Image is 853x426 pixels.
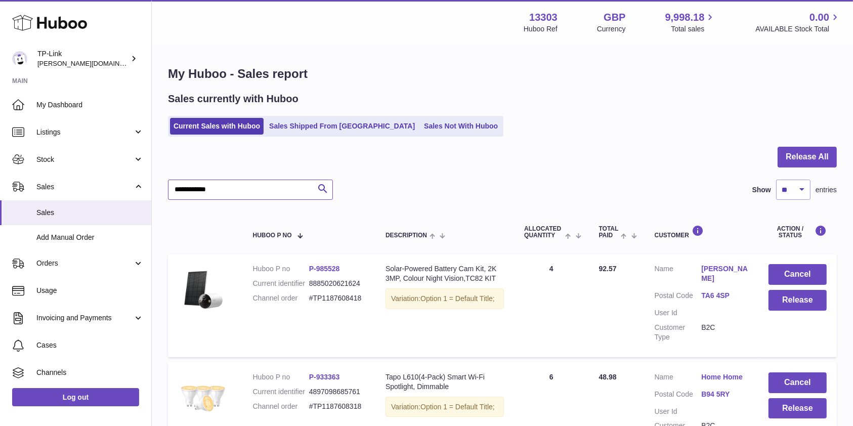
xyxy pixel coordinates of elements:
div: Customer [655,225,748,239]
dd: 8885020621624 [309,279,365,288]
a: P-933363 [309,373,340,381]
span: Orders [36,259,133,268]
h1: My Huboo - Sales report [168,66,837,82]
dt: Channel order [253,293,309,303]
a: [PERSON_NAME] [701,264,748,283]
span: 9,998.18 [665,11,705,24]
span: Option 1 = Default Title; [420,294,495,303]
dd: #TP1187608418 [309,293,365,303]
a: P-985528 [309,265,340,273]
a: TA6 4SP [701,291,748,301]
a: Home Home [701,372,748,382]
dd: #TP1187608318 [309,402,365,411]
td: 4 [514,254,588,357]
dt: Current identifier [253,387,309,397]
img: susie.li@tp-link.com [12,51,27,66]
span: Option 1 = Default Title; [420,403,495,411]
span: Huboo P no [253,232,292,239]
div: Variation: [386,288,504,309]
div: Currency [597,24,626,34]
button: Release [769,290,827,311]
span: Listings [36,127,133,137]
button: Cancel [769,372,827,393]
span: Usage [36,286,144,295]
span: Channels [36,368,144,377]
a: Sales Shipped From [GEOGRAPHIC_DATA] [266,118,418,135]
span: Total paid [599,226,619,239]
span: 48.98 [599,373,617,381]
div: Variation: [386,397,504,417]
div: Huboo Ref [524,24,558,34]
img: 1-pack_large_20240328085758e.png [178,264,229,315]
span: Invoicing and Payments [36,313,133,323]
span: 0.00 [809,11,829,24]
span: Total sales [671,24,716,34]
span: 92.57 [599,265,617,273]
span: ALLOCATED Quantity [524,226,563,239]
strong: GBP [604,11,625,24]
dt: Huboo P no [253,372,309,382]
dt: Name [655,372,702,385]
dt: User Id [655,308,702,318]
dt: Channel order [253,402,309,411]
button: Release All [778,147,837,167]
strong: 13303 [529,11,558,24]
dt: Name [655,264,702,286]
div: TP-Link [37,49,129,68]
a: Current Sales with Huboo [170,118,264,135]
h2: Sales currently with Huboo [168,92,298,106]
div: Action / Status [769,225,827,239]
a: 9,998.18 Total sales [665,11,716,34]
div: Tapo L610(4-Pack) Smart Wi-Fi Spotlight, Dimmable [386,372,504,392]
dt: Postal Code [655,390,702,402]
span: Sales [36,182,133,192]
span: AVAILABLE Stock Total [755,24,841,34]
span: Cases [36,340,144,350]
button: Release [769,398,827,419]
label: Show [752,185,771,195]
span: Add Manual Order [36,233,144,242]
a: B94 5RY [701,390,748,399]
span: My Dashboard [36,100,144,110]
button: Cancel [769,264,827,285]
dt: Huboo P no [253,264,309,274]
img: Tapo_L610_3000X3000_03_large_20220816065952w.jpg [178,372,229,423]
dd: 4897098685761 [309,387,365,397]
span: entries [816,185,837,195]
dt: Postal Code [655,291,702,303]
a: Log out [12,388,139,406]
span: [PERSON_NAME][DOMAIN_NAME][EMAIL_ADDRESS][DOMAIN_NAME] [37,59,255,67]
dd: B2C [701,323,748,342]
dt: Customer Type [655,323,702,342]
dt: User Id [655,407,702,416]
span: Description [386,232,427,239]
div: Solar-Powered Battery Cam Kit, 2K 3MP, Colour Night Vision,TC82 KIT [386,264,504,283]
span: Stock [36,155,133,164]
a: 0.00 AVAILABLE Stock Total [755,11,841,34]
span: Sales [36,208,144,218]
a: Sales Not With Huboo [420,118,501,135]
dt: Current identifier [253,279,309,288]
